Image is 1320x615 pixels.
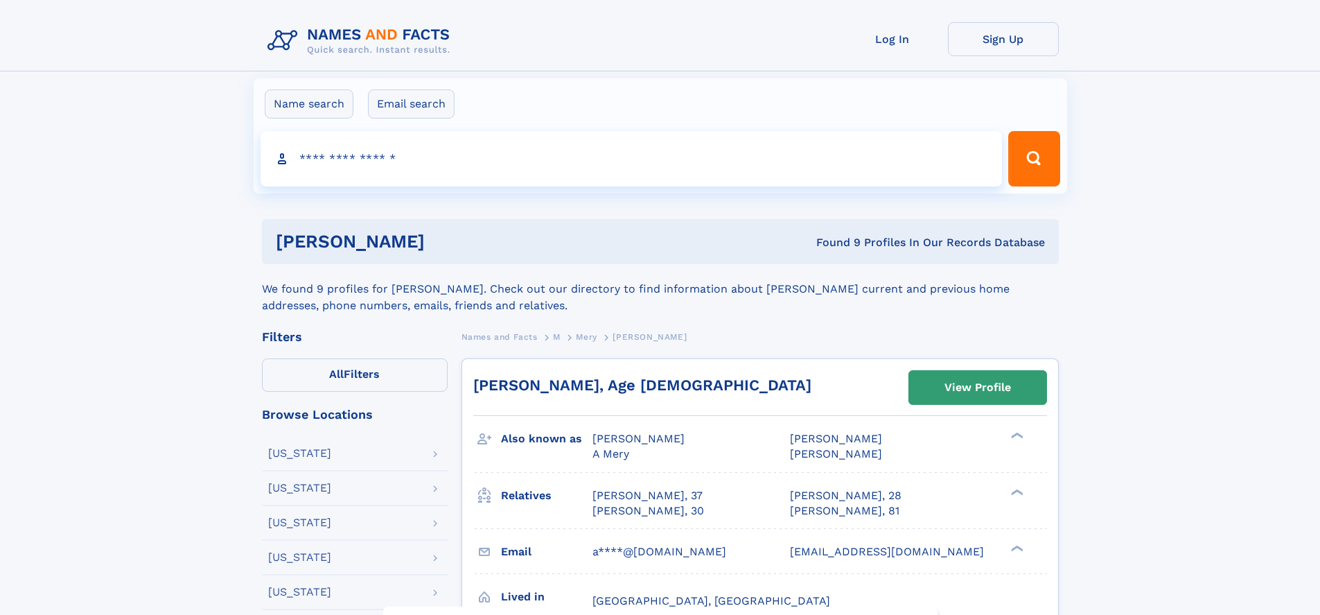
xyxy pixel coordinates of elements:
div: Browse Locations [262,408,448,421]
span: A Mery [592,447,629,460]
a: [PERSON_NAME], 30 [592,503,704,519]
div: [US_STATE] [268,517,331,528]
div: ❯ [1007,487,1024,496]
div: ❯ [1007,431,1024,440]
span: [EMAIL_ADDRESS][DOMAIN_NAME] [790,545,984,558]
div: View Profile [944,372,1011,404]
label: Filters [262,358,448,392]
div: [US_STATE] [268,448,331,459]
a: [PERSON_NAME], 28 [790,488,901,503]
div: [US_STATE] [268,552,331,563]
a: Sign Up [948,22,1059,56]
h3: Email [501,540,592,564]
a: Mery [576,328,597,345]
div: Filters [262,331,448,343]
a: View Profile [909,371,1046,404]
h3: Relatives [501,484,592,508]
span: Mery [576,332,597,342]
a: Log In [837,22,948,56]
h1: [PERSON_NAME] [276,233,621,250]
div: [US_STATE] [268,483,331,494]
span: M [553,332,561,342]
span: [PERSON_NAME] [790,447,882,460]
a: Names and Facts [461,328,538,345]
a: [PERSON_NAME], Age [DEMOGRAPHIC_DATA] [473,376,811,394]
div: Found 9 Profiles In Our Records Database [620,235,1045,250]
span: [PERSON_NAME] [790,432,882,445]
div: We found 9 profiles for [PERSON_NAME]. Check out our directory to find information about [PERSON_... [262,264,1059,314]
label: Email search [368,89,455,119]
input: search input [261,131,1003,187]
span: [PERSON_NAME] [592,432,685,445]
div: [US_STATE] [268,587,331,598]
a: M [553,328,561,345]
span: [GEOGRAPHIC_DATA], [GEOGRAPHIC_DATA] [592,594,830,607]
span: [PERSON_NAME] [613,332,687,342]
a: [PERSON_NAME], 37 [592,488,703,503]
button: Search Button [1008,131,1059,187]
div: ❯ [1007,544,1024,553]
h3: Lived in [501,585,592,609]
h3: Also known as [501,427,592,451]
label: Name search [265,89,353,119]
img: Logo Names and Facts [262,22,461,60]
a: [PERSON_NAME], 81 [790,503,899,519]
span: All [329,367,344,381]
